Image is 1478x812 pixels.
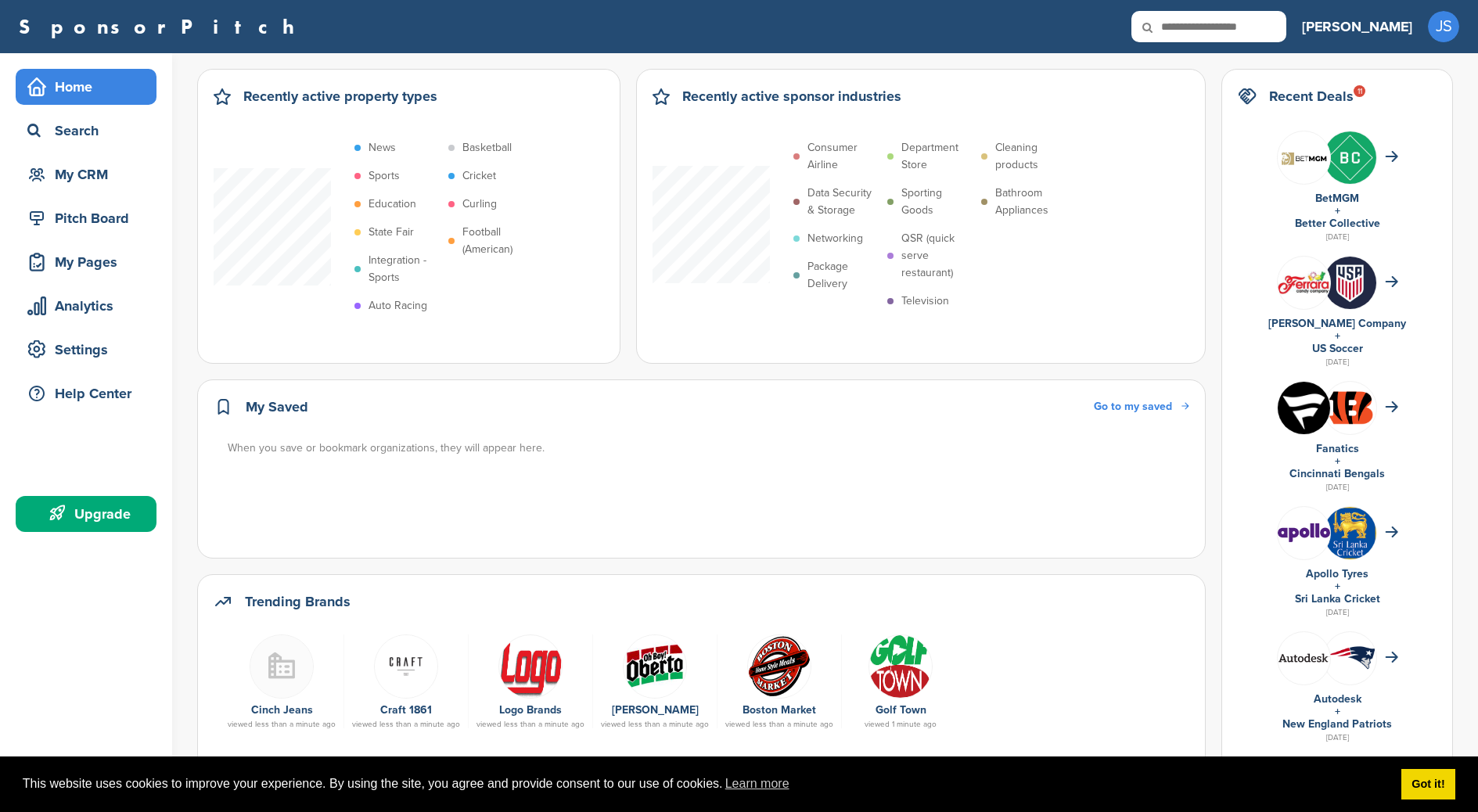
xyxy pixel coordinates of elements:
[16,69,156,105] a: Home
[850,720,951,728] div: viewed 1 minute ago
[16,332,156,368] a: Settings
[352,720,460,728] div: viewed less than a minute ago
[1324,389,1376,426] img: Data?1415808195
[498,634,563,699] img: Logo
[1315,192,1359,205] a: BetMGM
[1268,317,1406,330] a: [PERSON_NAME] Company
[1238,605,1437,620] div: [DATE]
[868,634,933,699] img: Gt
[476,634,584,697] a: Logo
[462,224,534,258] p: Football (American)
[16,496,156,532] a: Upgrade
[876,703,926,717] a: Golf Town
[1278,653,1330,663] img: Data
[1324,507,1376,559] img: Open uri20141112 64162 1b628ae?1415808232
[369,224,414,241] p: State Fair
[1238,731,1437,745] div: [DATE]
[1094,400,1172,413] span: Go to my saved
[901,185,973,219] p: Sporting Goods
[23,292,156,320] div: Analytics
[1314,692,1361,706] a: Autodesk
[807,230,863,247] p: Networking
[995,185,1067,219] p: Bathroom Appliances
[623,634,687,699] img: Data
[23,204,156,232] div: Pitch Board
[1238,230,1437,244] div: [DATE]
[476,720,584,728] div: viewed less than a minute ago
[1302,16,1412,38] h3: [PERSON_NAME]
[16,156,156,192] a: My CRM
[23,73,156,101] div: Home
[1306,567,1368,580] a: Apollo Tyres
[1295,217,1380,230] a: Better Collective
[1324,645,1376,670] img: Data?1415811651
[1094,398,1189,415] a: Go to my saved
[23,248,156,276] div: My Pages
[682,85,901,107] h2: Recently active sponsor industries
[16,288,156,324] a: Analytics
[850,634,951,697] a: Gt
[23,117,156,145] div: Search
[723,772,792,796] a: learn more about cookies
[1312,342,1363,355] a: US Soccer
[1324,131,1376,184] img: Inc kuuz 400x400
[1335,705,1340,718] a: +
[499,703,562,717] a: Logo Brands
[1354,85,1365,97] div: 11
[1428,11,1459,42] span: JS
[462,167,496,185] p: Cricket
[1238,480,1437,494] div: [DATE]
[601,634,709,697] a: Data
[1269,85,1354,107] h2: Recent Deals
[1278,271,1330,295] img: Ferrara candy logo
[23,500,156,528] div: Upgrade
[1316,442,1359,455] a: Fanatics
[1335,204,1340,217] a: +
[1401,769,1455,800] a: dismiss cookie message
[1289,467,1385,480] a: Cincinnati Bengals
[369,167,400,185] p: Sports
[1295,592,1380,605] a: Sri Lanka Cricket
[369,196,416,213] p: Education
[725,634,833,697] a: Open uri20141112 50798 i7n9lt
[246,396,308,418] h2: My Saved
[250,634,314,699] img: Buildingmissing
[243,85,437,107] h2: Recently active property types
[19,16,304,37] a: SponsorPitch
[807,258,879,293] p: Package Delivery
[807,185,879,219] p: Data Security & Storage
[23,379,156,408] div: Help Center
[462,196,497,213] p: Curling
[601,720,709,728] div: viewed less than a minute ago
[1238,355,1437,369] div: [DATE]
[1335,580,1340,593] a: +
[16,244,156,280] a: My Pages
[901,139,973,174] p: Department Store
[807,139,879,174] p: Consumer Airline
[1278,523,1330,542] img: Data
[23,336,156,364] div: Settings
[612,703,699,717] a: [PERSON_NAME]
[16,113,156,149] a: Search
[743,703,816,717] a: Boston Market
[369,252,441,286] p: Integration - Sports
[901,230,973,282] p: QSR (quick serve restaurant)
[462,139,512,156] p: Basketball
[245,591,351,613] h2: Trending Brands
[228,720,336,728] div: viewed less than a minute ago
[901,293,949,310] p: Television
[1302,9,1412,44] a: [PERSON_NAME]
[16,200,156,236] a: Pitch Board
[1278,144,1330,171] img: Screen shot 2020 11 05 at 10.46.00 am
[380,703,432,717] a: Craft 1861
[16,375,156,411] a: Help Center
[374,634,438,699] img: E25o7edg 400x400
[1282,717,1392,731] a: New England Patriots
[725,720,833,728] div: viewed less than a minute ago
[369,139,396,156] p: News
[228,440,1191,457] div: When you save or bookmark organizations, they will appear here.
[1335,329,1340,343] a: +
[747,634,811,699] img: Open uri20141112 50798 i7n9lt
[23,160,156,189] div: My CRM
[23,772,1389,796] span: This website uses cookies to improve your experience. By using the site, you agree and provide co...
